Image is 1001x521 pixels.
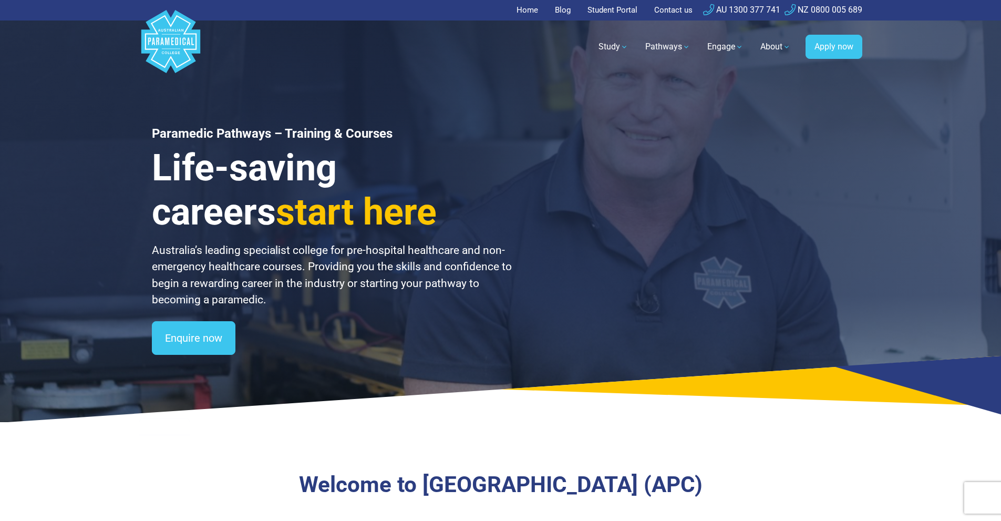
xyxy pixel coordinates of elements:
a: Study [592,32,635,62]
h3: Welcome to [GEOGRAPHIC_DATA] (APC) [199,472,802,498]
a: Australian Paramedical College [139,21,202,74]
h1: Paramedic Pathways – Training & Courses [152,126,513,141]
h3: Life-saving careers [152,146,513,234]
a: NZ 0800 005 689 [785,5,862,15]
a: Enquire now [152,321,235,355]
p: Australia’s leading specialist college for pre-hospital healthcare and non-emergency healthcare c... [152,242,513,309]
a: Pathways [639,32,697,62]
a: AU 1300 377 741 [703,5,780,15]
span: start here [276,190,437,233]
a: Apply now [806,35,862,59]
a: About [754,32,797,62]
a: Engage [701,32,750,62]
